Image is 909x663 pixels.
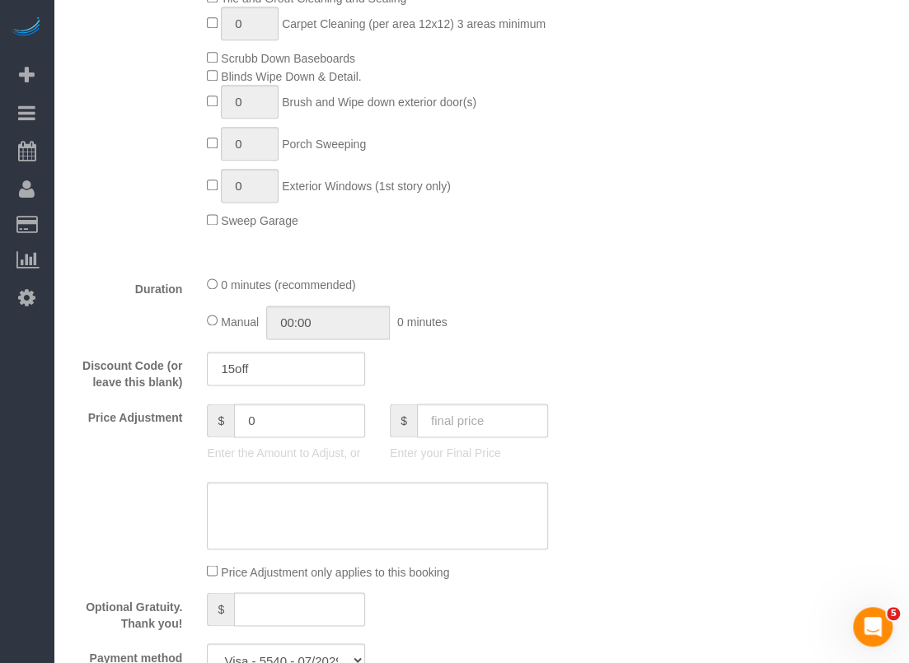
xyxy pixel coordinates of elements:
[390,445,548,461] p: Enter your Final Price
[221,52,355,65] span: Scrubb Down Baseboards
[390,404,417,437] span: $
[853,607,893,647] iframe: Intercom live chat
[282,96,476,109] span: Brush and Wipe down exterior door(s)
[282,17,546,30] span: Carpet Cleaning (per area 12x12) 3 areas minimum
[397,315,447,328] span: 0 minutes
[221,70,361,83] span: Blinds Wipe Down & Detail.
[207,404,234,437] span: $
[207,445,365,461] p: Enter the Amount to Adjust, or
[221,565,449,578] span: Price Adjustment only applies to this booking
[887,607,900,620] span: 5
[10,16,43,40] img: Automaid Logo
[221,214,298,227] span: Sweep Garage
[221,278,355,292] span: 0 minutes (recommended)
[58,404,194,426] label: Price Adjustment
[282,138,366,151] span: Porch Sweeping
[58,352,194,390] label: Discount Code (or leave this blank)
[221,315,259,328] span: Manual
[58,275,194,297] label: Duration
[207,592,234,626] span: $
[282,180,451,193] span: Exterior Windows (1st story only)
[417,404,548,437] input: final price
[58,592,194,631] label: Optional Gratuity. Thank you!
